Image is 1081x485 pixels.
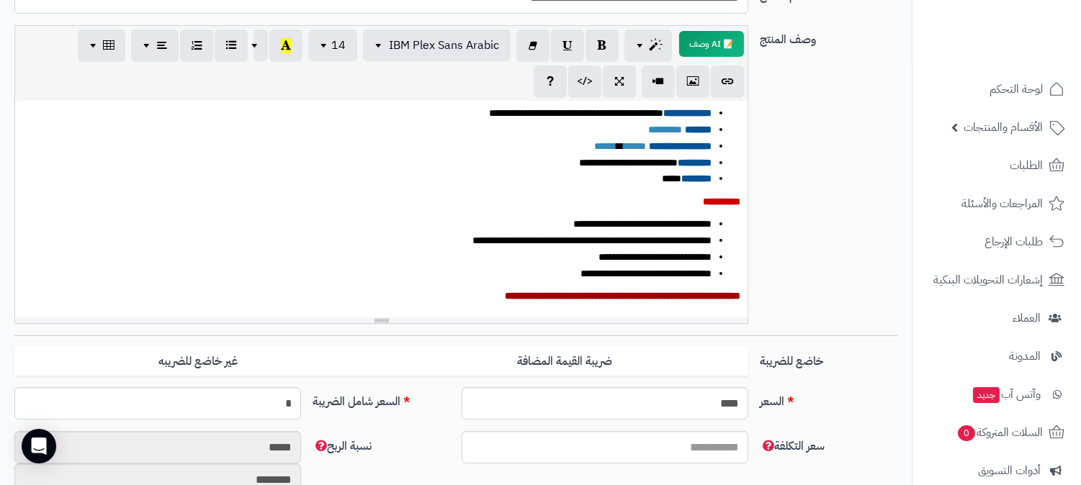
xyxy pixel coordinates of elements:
[921,72,1072,106] a: لوحة التحكم
[990,79,1043,99] span: لوحة التحكم
[978,461,1041,481] span: أدوات التسويق
[921,225,1072,259] a: طلبات الإرجاع
[22,429,56,463] div: Open Intercom Messenger
[921,263,1072,297] a: إشعارات التحويلات البنكية
[921,339,1072,373] a: المدونة
[754,347,903,370] label: خاضع للضريبة
[754,387,903,410] label: السعر
[961,194,1043,214] span: المراجعات والأسئلة
[1013,308,1041,328] span: العملاء
[933,270,1043,290] span: إشعارات التحويلات البنكية
[964,117,1043,137] span: الأقسام والمنتجات
[313,438,372,455] span: نسبة الربح
[363,30,511,61] button: IBM Plex Sans Arabic
[972,384,1041,404] span: وآتس آب
[984,232,1043,252] span: طلبات الإرجاع
[921,301,1072,335] a: العملاء
[921,186,1072,221] a: المراجعات والأسئلة
[973,387,1000,403] span: جديد
[1009,346,1041,366] span: المدونة
[308,30,357,61] button: 14
[389,37,499,54] span: IBM Plex Sans Arabic
[956,422,1043,443] span: السلات المتروكة
[958,425,975,441] span: 0
[754,25,903,48] label: وصف المنتج
[760,438,825,455] span: سعر التكلفة
[921,377,1072,412] a: وآتس آبجديد
[679,31,744,57] button: 📝 AI وصف
[1010,155,1043,176] span: الطلبات
[331,37,346,54] span: 14
[14,347,381,376] label: غير خاضع للضريبه
[382,347,748,376] label: ضريبة القيمة المضافة
[307,387,456,410] label: السعر شامل الضريبة
[921,415,1072,450] a: السلات المتروكة0
[921,148,1072,183] a: الطلبات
